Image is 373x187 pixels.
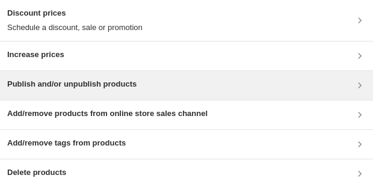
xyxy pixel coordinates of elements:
[7,137,126,149] h3: Add/remove tags from products
[7,108,208,120] h3: Add/remove products from online store sales channel
[7,7,143,19] h3: Discount prices
[7,22,143,34] p: Schedule a discount, sale or promotion
[7,167,66,179] h3: Delete products
[7,49,64,61] h3: Increase prices
[7,78,137,90] h3: Publish and/or unpublish products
